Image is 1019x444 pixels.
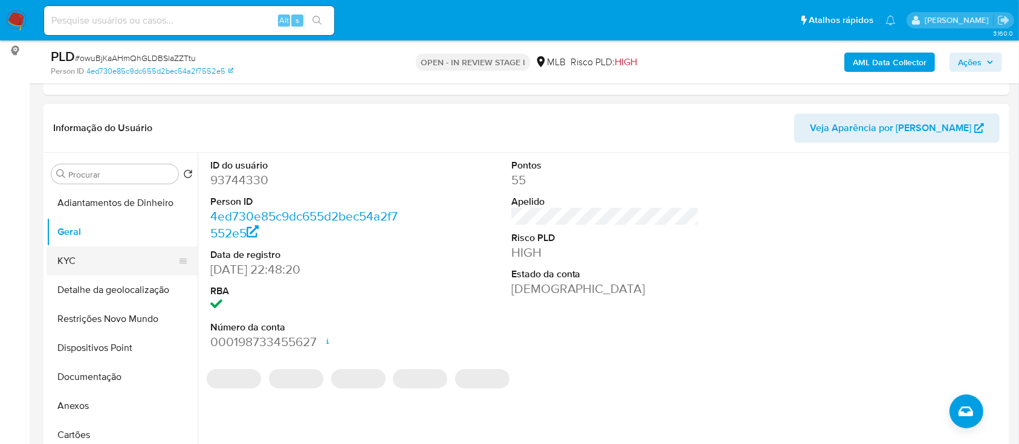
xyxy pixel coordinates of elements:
button: KYC [47,246,188,275]
dt: Person ID [210,195,399,208]
a: Sair [997,14,1010,27]
dt: Data de registro [210,248,399,262]
button: Geral [47,217,198,246]
button: search-icon [305,12,329,29]
span: 3.160.0 [993,28,1013,38]
b: Person ID [51,66,84,77]
button: Retornar ao pedido padrão [183,169,193,182]
b: PLD [51,47,75,66]
dt: ID do usuário [210,159,399,172]
dd: HIGH [511,244,700,261]
button: Adiantamentos de Dinheiro [47,188,198,217]
button: AML Data Collector [844,53,935,72]
a: Notificações [885,15,896,25]
span: Ações [958,53,982,72]
button: Anexos [47,391,198,420]
input: Procurar [68,169,173,180]
dt: RBA [210,285,399,298]
input: Pesquise usuários ou casos... [44,13,334,28]
span: # owuBjKaAHmQhGLDBSlaZZTtu [75,52,196,64]
dt: Estado da conta [511,268,700,281]
button: Detalhe da geolocalização [47,275,198,304]
dt: Pontos [511,159,700,172]
dt: Apelido [511,195,700,208]
dd: 93744330 [210,172,399,188]
div: MLB [535,56,566,69]
dd: 55 [511,172,700,188]
button: Procurar [56,169,66,179]
dd: [DEMOGRAPHIC_DATA] [511,280,700,297]
button: Veja Aparência por [PERSON_NAME] [794,114,1000,143]
dt: Número da conta [210,321,399,334]
span: HIGH [615,55,637,69]
dt: Risco PLD [511,231,700,245]
span: Alt [279,14,289,26]
a: 4ed730e85c9dc655d2bec54a2f7552e5 [210,207,398,242]
button: Documentação [47,362,198,391]
dd: 000198733455627 [210,333,399,350]
p: OPEN - IN REVIEW STAGE I [416,54,530,71]
button: Ações [949,53,1002,72]
span: Risco PLD: [571,56,637,69]
button: Dispositivos Point [47,333,198,362]
b: AML Data Collector [853,53,927,72]
span: Atalhos rápidos [809,14,873,27]
span: s [296,14,299,26]
h1: Informação do Usuário [53,122,152,134]
p: carlos.guerra@mercadopago.com.br [925,14,993,26]
button: Restrições Novo Mundo [47,304,198,333]
span: Veja Aparência por [PERSON_NAME] [810,114,971,143]
dd: [DATE] 22:48:20 [210,261,399,278]
a: 4ed730e85c9dc655d2bec54a2f7552e5 [86,66,233,77]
